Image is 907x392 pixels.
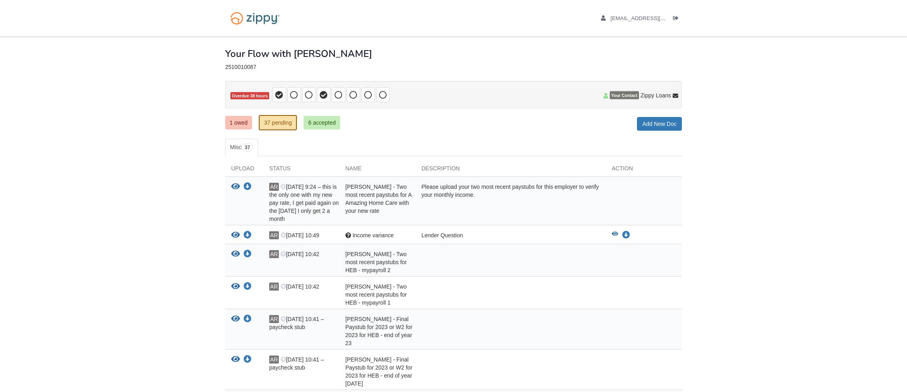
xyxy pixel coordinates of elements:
img: Logo [225,8,285,28]
div: Description [415,164,606,176]
a: Download Pedro Rivera - Two most recent paystubs for HEB - mypayroll 1 [244,284,252,290]
button: View Pedro Rivera - Two most recent paystubs for HEB - mypayroll 2 [231,250,240,259]
a: 6 accepted [304,116,340,129]
span: AR [269,356,279,364]
a: 37 pending [259,115,297,130]
span: ordepnlirpa@gmail.com [611,15,702,21]
span: [PERSON_NAME] - Two most recent paystubs for HEB - mypayroll 2 [345,251,407,273]
a: 1 owed [225,116,252,129]
span: AR [269,250,279,258]
span: [DATE] 10:41 – paycheck stub [269,356,324,371]
a: Download Pedro Rivera - Final Paystub for 2023 or W2 for 2023 for HEB - end of year 23 [244,316,252,323]
span: Zippy Loans [641,91,671,99]
button: View Pedro Rivera - Two most recent paystubs for HEB - mypayroll 1 [231,283,240,291]
button: View April Rivera - Two most recent paystubs for A Amazing Home Care with your new rate [231,183,240,191]
span: AR [269,183,279,191]
span: [PERSON_NAME] - Final Paystub for 2023 or W2 for 2023 for HEB - end of year [DATE] [345,356,412,387]
a: Download Income variance [622,232,630,238]
span: [PERSON_NAME] - Two most recent paystubs for A Amazing Home Care with your new rate [345,184,411,214]
span: Your Contact [610,91,639,99]
div: Status [263,164,339,176]
span: AR [269,231,279,239]
span: AR [269,283,279,291]
a: Misc [225,139,258,156]
span: [DATE] 10:42 [280,251,319,257]
a: edit profile [601,15,702,23]
div: Please upload your two most recent paystubs for this employer to verify your monthly income. [415,183,606,223]
button: View Pedro Rivera - Final Paystub for 2023 or W2 for 2023 for HEB - end of year 23 [231,315,240,323]
span: AR [269,315,279,323]
button: View Income variance [612,231,618,239]
span: [DATE] 10:42 [280,283,319,290]
a: Download Pedro Rivera - Final Paystub for 2023 or W2 for 2023 for HEB - end of year 2023 [244,357,252,363]
button: View Pedro Rivera - Final Paystub for 2023 or W2 for 2023 for HEB - end of year 2023 [231,356,240,364]
button: View Income variance [231,231,240,240]
a: Add New Doc [637,117,682,131]
a: Log out [673,15,682,23]
a: Download Pedro Rivera - Two most recent paystubs for HEB - mypayroll 2 [244,251,252,258]
span: Overdue 38 hours [230,92,269,100]
div: Name [339,164,415,176]
span: [DATE] 10:49 [280,232,319,238]
div: Upload [225,164,263,176]
h1: Your Flow with [PERSON_NAME] [225,48,372,59]
span: [DATE] 9:24 – this is the only one with my new pay rate, I get paid again on the [DATE] I only ge... [269,184,339,222]
a: Download April Rivera - Two most recent paystubs for A Amazing Home Care with your new rate [244,184,252,190]
span: Income variance [353,232,394,238]
span: [PERSON_NAME] - Final Paystub for 2023 or W2 for 2023 for HEB - end of year 23 [345,316,412,346]
div: 2510010087 [225,64,682,71]
div: Action [606,164,682,176]
a: Download Income variance [244,232,252,239]
div: Lender Question [415,231,606,242]
span: [DATE] 10:41 – paycheck stub [269,316,324,330]
span: 37 [242,143,253,152]
span: [PERSON_NAME] - Two most recent paystubs for HEB - mypayroll 1 [345,283,407,306]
